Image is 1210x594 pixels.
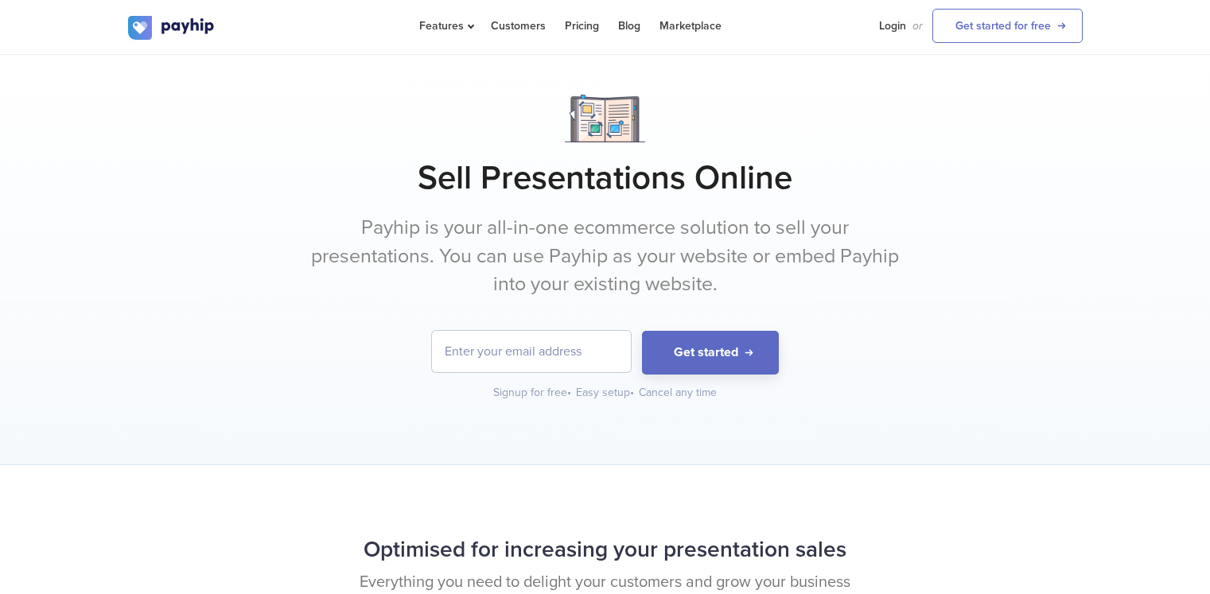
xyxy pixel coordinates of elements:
div: Easy setup [576,385,636,401]
button: Get started [642,331,779,375]
p: Payhip is your all-in-one ecommerce solution to sell your presentations. You can use Payhip as yo... [307,214,904,299]
img: Notebook.png [565,95,645,142]
span: • [630,386,634,399]
div: Cancel any time [639,385,717,401]
span: • [567,386,571,399]
a: Get started for free [932,9,1083,43]
input: Enter your email address [432,331,631,372]
img: logo.svg [128,16,216,40]
p: Everything you need to delight your customers and grow your business [128,571,1083,594]
h1: Sell Presentations Online [128,158,1083,198]
span: Features [419,19,472,33]
div: Signup for free [493,385,573,401]
h2: Optimised for increasing your presentation sales [128,529,1083,571]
